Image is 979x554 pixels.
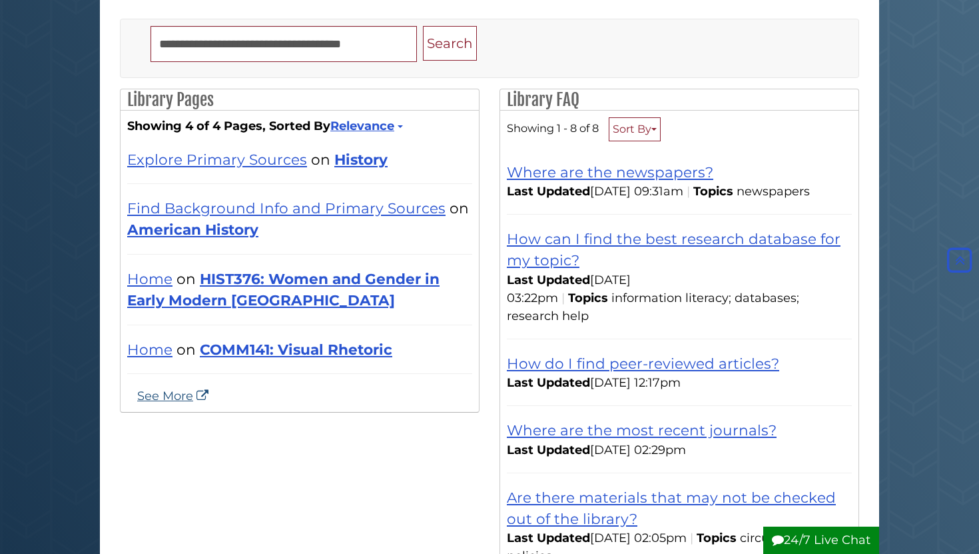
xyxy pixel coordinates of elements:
a: Where are the most recent journals? [507,421,777,439]
span: on [450,199,469,217]
span: [DATE] 09:31am [507,184,683,199]
span: [DATE] 02:05pm [507,531,687,545]
a: American History [127,221,258,238]
a: Home [127,270,172,287]
span: [DATE] 02:29pm [507,443,686,457]
span: Showing 1 - 8 of 8 [507,121,599,135]
span: | [558,291,568,305]
a: See more Proquest Historical Newspapers Database results [137,389,212,403]
span: Last Updated [507,531,590,545]
button: Search [423,26,477,61]
li: circulation; [740,529,809,547]
span: Last Updated [507,443,590,457]
span: Topics [693,184,733,199]
a: HIST376: Women and Gender in Early Modern [GEOGRAPHIC_DATA] [127,270,440,309]
span: Last Updated [507,184,590,199]
a: History [334,151,388,168]
a: Are there materials that may not be checked out of the library? [507,489,836,527]
span: Last Updated [507,375,590,390]
a: COMM141: Visual Rhetoric [200,341,392,358]
button: 24/7 Live Chat [763,527,879,554]
li: newspapers [737,183,813,201]
a: How do I find peer-reviewed articles? [507,355,779,372]
a: Where are the newspapers? [507,163,713,181]
span: | [687,531,697,545]
span: on [176,341,196,358]
span: on [176,270,196,287]
a: Relevance [330,119,401,133]
h2: Library Pages [121,89,479,111]
strong: Showing 4 of 4 Pages, Sorted By [127,117,472,135]
a: How can I find the best research database for my topic? [507,230,840,269]
span: Topics [568,291,608,305]
a: Home [127,341,172,358]
ul: Topics [507,291,803,323]
span: | [683,184,693,199]
span: on [311,151,330,168]
span: [DATE] 03:22pm [507,273,631,305]
a: Find Background Info and Primary Sources [127,199,446,217]
span: [DATE] 12:17pm [507,375,681,390]
a: Back to Top [944,253,976,267]
li: research help [507,307,592,325]
li: information literacy; [611,289,735,307]
h2: Library FAQ [500,89,858,111]
span: Last Updated [507,273,590,287]
button: Sort By [609,117,661,141]
a: Explore Primary Sources [127,151,307,168]
li: databases; [735,289,803,307]
span: Topics [697,531,737,545]
ul: Topics [737,184,813,199]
